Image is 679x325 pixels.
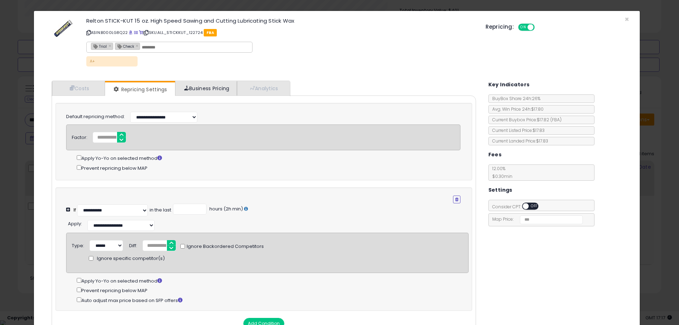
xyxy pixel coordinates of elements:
[489,173,512,179] span: $0.30 min
[489,216,583,222] span: Map Price:
[86,56,138,66] p: A+
[77,286,468,294] div: Prevent repricing below MAP
[488,80,530,89] h5: Key Indicators
[86,27,475,38] p: ASIN: B000LG8Q22 | SKU: ALL_STICKKUT_122724
[489,166,512,179] span: 12.00 %
[489,106,544,112] span: Avg. Win Price 24h: $17.80
[204,29,217,36] span: FBA
[91,43,107,49] span: Trial
[519,24,528,30] span: ON
[489,127,545,133] span: Current Listed Price: $17.83
[52,81,105,95] a: Costs
[77,296,468,304] div: Auto adjust max price based on SFP offers
[237,81,289,95] a: Analytics
[72,240,84,249] div: Type:
[488,186,512,195] h5: Settings
[550,117,562,123] span: ( FBA )
[105,82,174,97] a: Repricing Settings
[129,240,137,249] div: Diff:
[139,30,143,35] a: Your listing only
[488,150,502,159] h5: Fees
[115,43,134,49] span: Check
[489,204,548,210] span: Consider CPT:
[109,42,113,49] a: ×
[68,218,82,227] div: :
[486,24,514,30] h5: Repricing:
[72,132,87,141] div: Factor:
[185,243,264,250] span: Ignore Backordered Competitors
[150,207,171,214] div: in the last
[97,255,165,262] span: Ignore specific competitor(s)
[129,30,133,35] a: BuyBox page
[77,164,460,172] div: Prevent repricing below MAP
[625,14,629,24] span: ×
[489,138,548,144] span: Current Landed Price: $17.83
[455,197,458,202] i: Remove Condition
[77,277,468,285] div: Apply Yo-Yo on selected method
[136,42,140,49] a: ×
[529,203,540,209] span: OFF
[134,30,138,35] a: All offer listings
[77,154,460,162] div: Apply Yo-Yo on selected method
[489,95,540,101] span: BuyBox Share 24h: 26%
[534,24,545,30] span: OFF
[489,117,562,123] span: Current Buybox Price:
[86,18,475,23] h3: Relton STICK-KUT 15 oz. High Speed Sawing and Cutting Lubricating Stick Wax
[68,220,81,227] span: Apply
[175,81,237,95] a: Business Pricing
[66,114,125,120] label: Default repricing method:
[52,18,74,39] img: 41fVD5Y76uL._SL60_.jpg
[208,205,243,212] span: hours (2h min)
[537,117,562,123] span: $17.82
